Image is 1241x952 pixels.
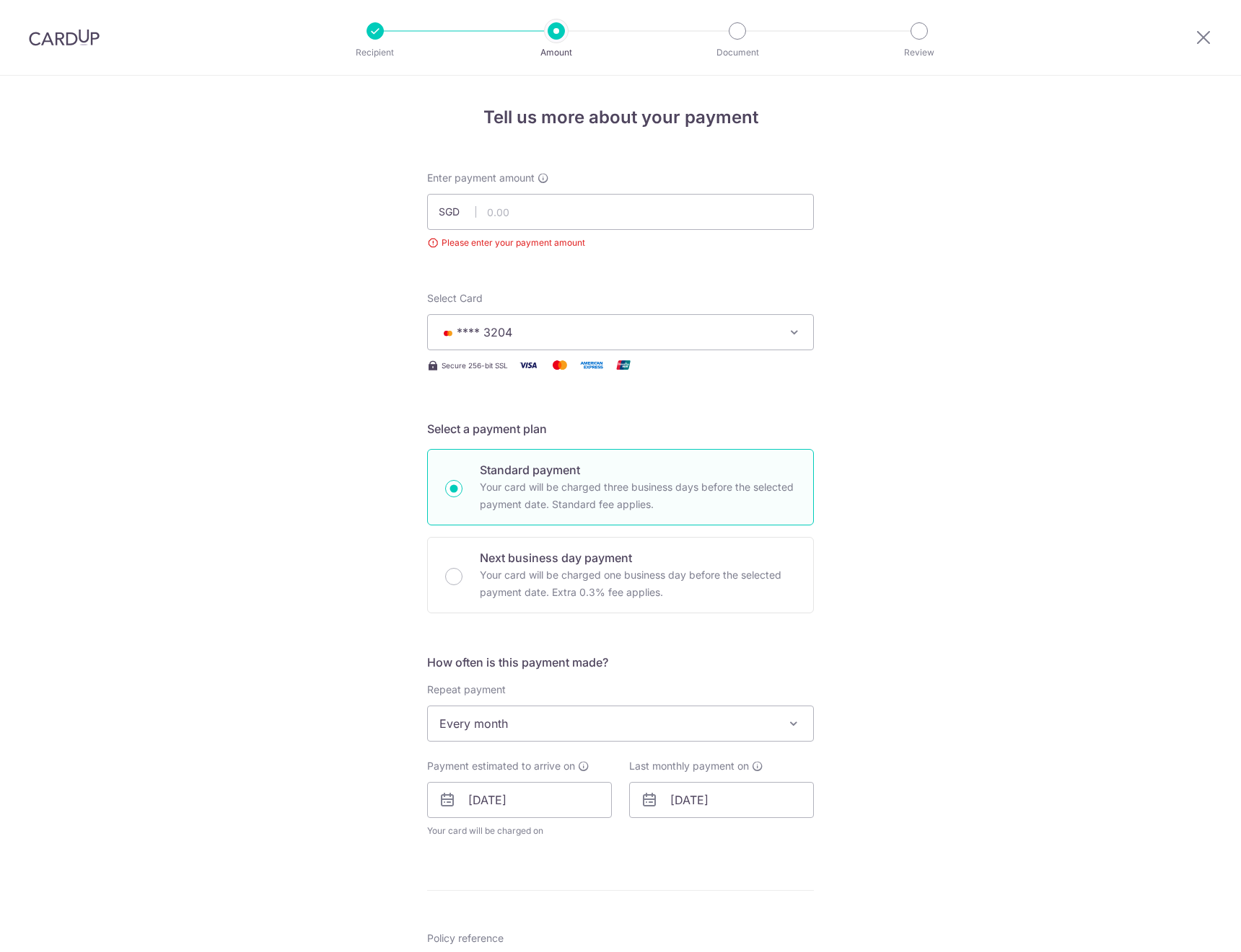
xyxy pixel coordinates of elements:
[609,356,638,374] img: Union Pay
[29,29,100,46] img: CardUp
[427,104,814,130] h4: Tell us more about your payment
[629,759,749,773] span: Last monthly payment on
[427,931,504,946] label: Policy reference
[866,45,973,60] p: Review
[427,171,535,185] span: Enter payment amount
[439,328,457,338] img: MASTERCARD
[427,236,814,250] div: Please enter your payment amount
[439,205,476,219] span: SGD
[577,356,606,374] img: American Express
[427,682,506,697] label: Repeat payment
[442,360,508,371] span: Secure 256-bit SSL
[480,566,796,601] p: Your card will be charged one business day before the selected payment date. Extra 0.3% fee applies.
[427,292,483,304] span: translation missing: en.payables.payment_networks.credit_card.summary.labels.select_card
[545,356,574,374] img: Mastercard
[427,706,814,742] span: Every month
[427,824,612,838] span: Your card will be charged on
[322,45,429,60] p: Recipient
[427,759,575,773] span: Payment estimated to arrive on
[684,45,791,60] p: Document
[629,782,814,818] input: DD / MM / YYYY
[427,420,814,437] h5: Select a payment plan
[480,461,796,479] p: Standard payment
[480,549,796,566] p: Next business day payment
[428,706,813,741] span: Every month
[427,194,814,230] input: 0.00
[427,654,814,671] h5: How often is this payment made?
[480,479,796,513] p: Your card will be charged three business days before the selected payment date. Standard fee appl...
[503,45,610,60] p: Amount
[514,356,543,374] img: Visa
[427,782,612,818] input: DD / MM / YYYY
